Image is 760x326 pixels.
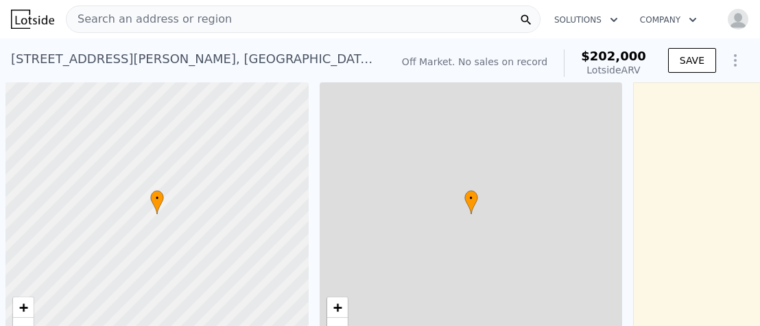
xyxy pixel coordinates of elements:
[150,192,164,205] span: •
[629,8,708,32] button: Company
[668,48,716,73] button: SAVE
[333,299,342,316] span: +
[327,297,348,318] a: Zoom in
[11,10,54,29] img: Lotside
[727,8,749,30] img: avatar
[464,192,478,205] span: •
[13,297,34,318] a: Zoom in
[581,63,646,77] div: Lotside ARV
[150,190,164,214] div: •
[581,49,646,63] span: $202,000
[402,55,547,69] div: Off Market. No sales on record
[67,11,232,27] span: Search an address or region
[11,49,380,69] div: [STREET_ADDRESS][PERSON_NAME] , [GEOGRAPHIC_DATA] , NC 27217
[19,299,28,316] span: +
[464,190,478,214] div: •
[722,47,749,74] button: Show Options
[543,8,629,32] button: Solutions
